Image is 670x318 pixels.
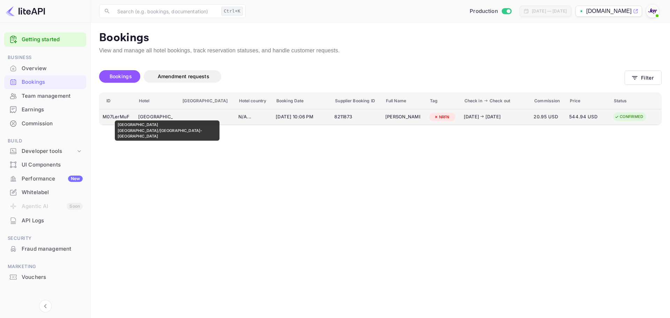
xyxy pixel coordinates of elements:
[4,89,86,102] a: Team management
[99,46,662,55] p: View and manage all hotel bookings, track reservation statuses, and handle customer requests.
[22,245,83,253] div: Fraud management
[426,93,461,109] th: Tag
[22,147,76,155] div: Developer tools
[4,271,86,284] div: Vouchers
[22,175,83,183] div: Performance
[530,93,566,109] th: Commission
[625,71,662,85] button: Filter
[4,158,86,172] div: UI Components
[22,120,83,128] div: Commission
[179,93,235,109] th: [GEOGRAPHIC_DATA]
[4,158,86,171] a: UI Components
[238,113,269,120] div: N/A ...
[4,54,86,61] span: Business
[610,93,661,109] th: Status
[382,93,426,109] th: Full Name
[22,273,83,281] div: Vouchers
[334,111,379,123] div: 8211873
[429,113,454,121] div: NRFN
[110,73,132,79] span: Bookings
[99,70,625,83] div: account-settings tabs
[470,7,498,15] span: Production
[586,7,632,15] p: [DOMAIN_NAME]
[467,7,514,15] div: Switch to Sandbox mode
[135,93,179,109] th: Hotel
[22,161,83,169] div: UI Components
[99,93,135,109] th: ID
[534,113,563,121] span: 20.95 USD
[22,188,83,197] div: Whitelabel
[610,112,648,121] div: CONFIRMED
[4,89,86,103] div: Team management
[4,137,86,145] span: Build
[4,145,86,157] div: Developer tools
[4,32,86,47] div: Getting started
[22,36,83,44] a: Getting started
[6,6,45,17] img: LiteAPI logo
[385,111,420,123] div: Sudheendra Peddiraju
[238,111,269,123] div: N/A
[4,242,86,256] div: Fraud management
[22,65,83,73] div: Overview
[103,111,132,123] div: M07LerMuF
[4,214,86,227] a: API Logs
[4,103,86,117] div: Earnings
[4,75,86,89] div: Bookings
[4,75,86,88] a: Bookings
[138,111,173,123] div: Hyatt Place San Diego/Vista-Carlsbad
[22,106,83,114] div: Earnings
[569,113,604,121] span: 544.94 USD
[4,242,86,255] a: Fraud management
[331,93,382,109] th: Supplier Booking ID
[532,8,567,14] div: [DATE] — [DATE]
[276,113,325,121] span: [DATE] 10:06 PM
[22,92,83,100] div: Team management
[4,103,86,116] a: Earnings
[273,93,331,109] th: Booking Date
[464,97,527,105] span: Check in Check out
[647,6,658,17] img: With Joy
[4,235,86,242] span: Security
[99,93,661,125] table: booking table
[235,93,273,109] th: Hotel country
[22,217,83,225] div: API Logs
[113,4,218,18] input: Search (e.g. bookings, documentation)
[4,172,86,185] a: PerformanceNew
[221,7,243,16] div: Ctrl+K
[68,176,83,182] div: New
[4,172,86,186] div: PerformanceNew
[39,300,52,312] button: Collapse navigation
[4,117,86,130] a: Commission
[566,93,610,109] th: Price
[4,186,86,199] a: Whitelabel
[22,78,83,86] div: Bookings
[158,73,209,79] span: Amendment requests
[4,263,86,271] span: Marketing
[4,62,86,75] a: Overview
[4,271,86,283] a: Vouchers
[99,31,662,45] p: Bookings
[464,113,523,120] div: [DATE] [DATE]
